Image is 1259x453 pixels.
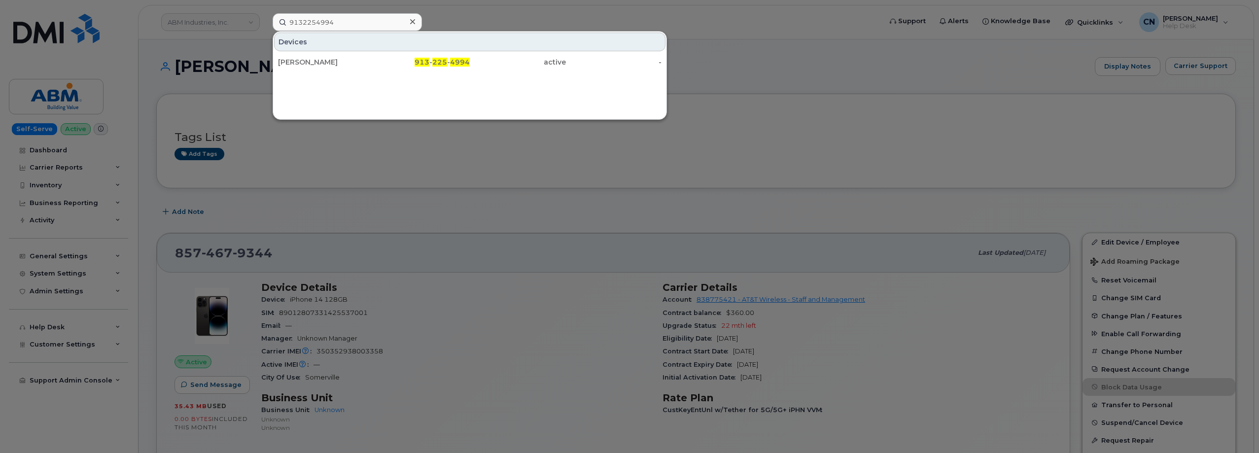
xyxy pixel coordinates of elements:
div: [PERSON_NAME] [278,57,374,67]
span: 4994 [450,58,470,67]
span: 225 [432,58,447,67]
div: - [566,57,662,67]
span: 913 [415,58,429,67]
div: active [470,57,566,67]
div: - - [374,57,470,67]
a: [PERSON_NAME]913-225-4994active- [274,53,665,71]
div: Devices [274,33,665,51]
